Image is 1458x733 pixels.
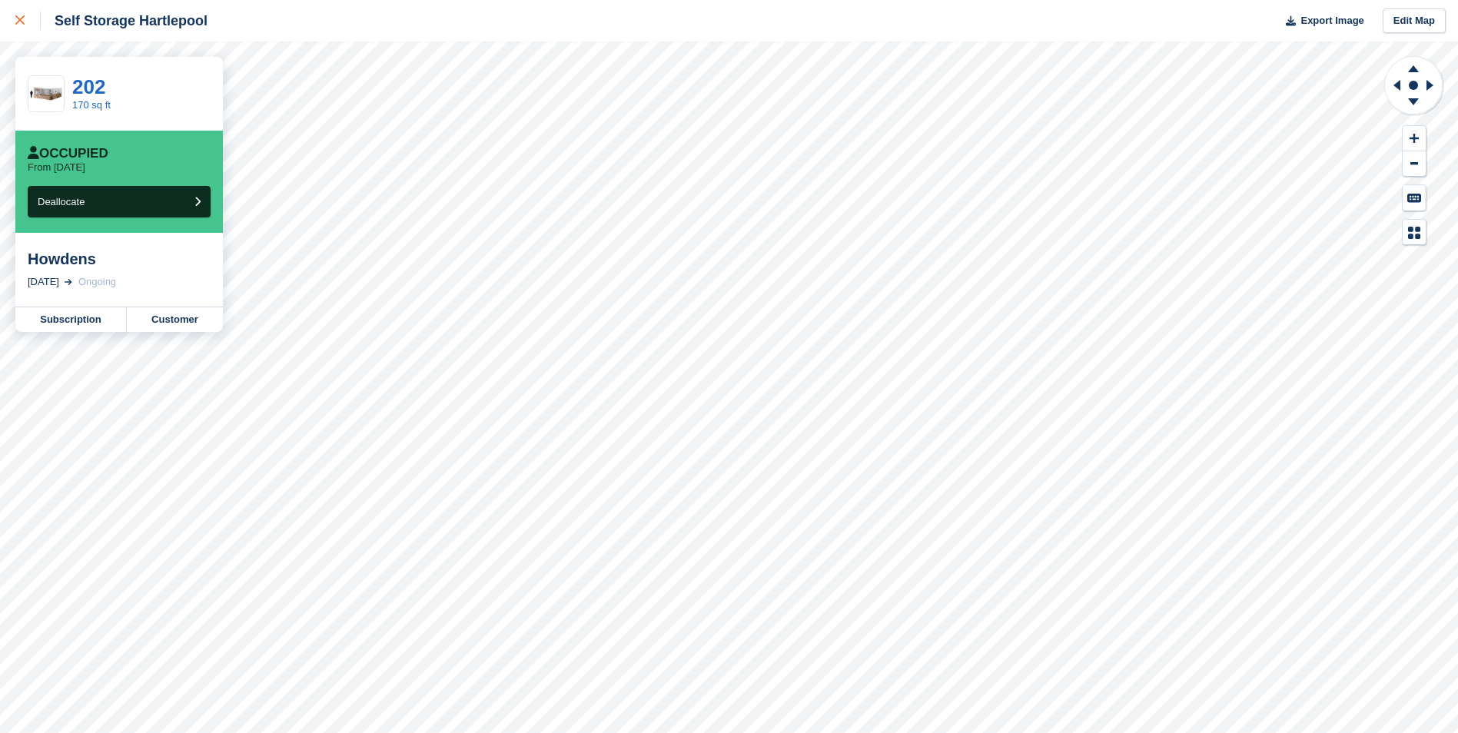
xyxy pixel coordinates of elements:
button: Zoom In [1403,126,1426,151]
button: Map Legend [1403,220,1426,245]
span: Export Image [1300,13,1363,28]
button: Export Image [1277,8,1364,34]
span: Deallocate [38,196,85,207]
button: Keyboard Shortcuts [1403,185,1426,211]
a: 202 [72,75,105,98]
p: From [DATE] [28,161,85,174]
a: Customer [127,307,223,332]
div: Howdens [28,250,211,268]
div: Self Storage Hartlepool [41,12,208,30]
button: Deallocate [28,186,211,217]
img: arrow-right-light-icn-cde0832a797a2874e46488d9cf13f60e5c3a73dbe684e267c42b8395dfbc2abf.svg [65,279,72,285]
div: Ongoing [78,274,116,290]
button: Zoom Out [1403,151,1426,177]
a: Edit Map [1383,8,1446,34]
a: 170 sq ft [72,99,111,111]
a: Subscription [15,307,127,332]
div: Occupied [28,146,108,161]
img: 300-sqft-unit.jpg [28,81,64,108]
div: [DATE] [28,274,59,290]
